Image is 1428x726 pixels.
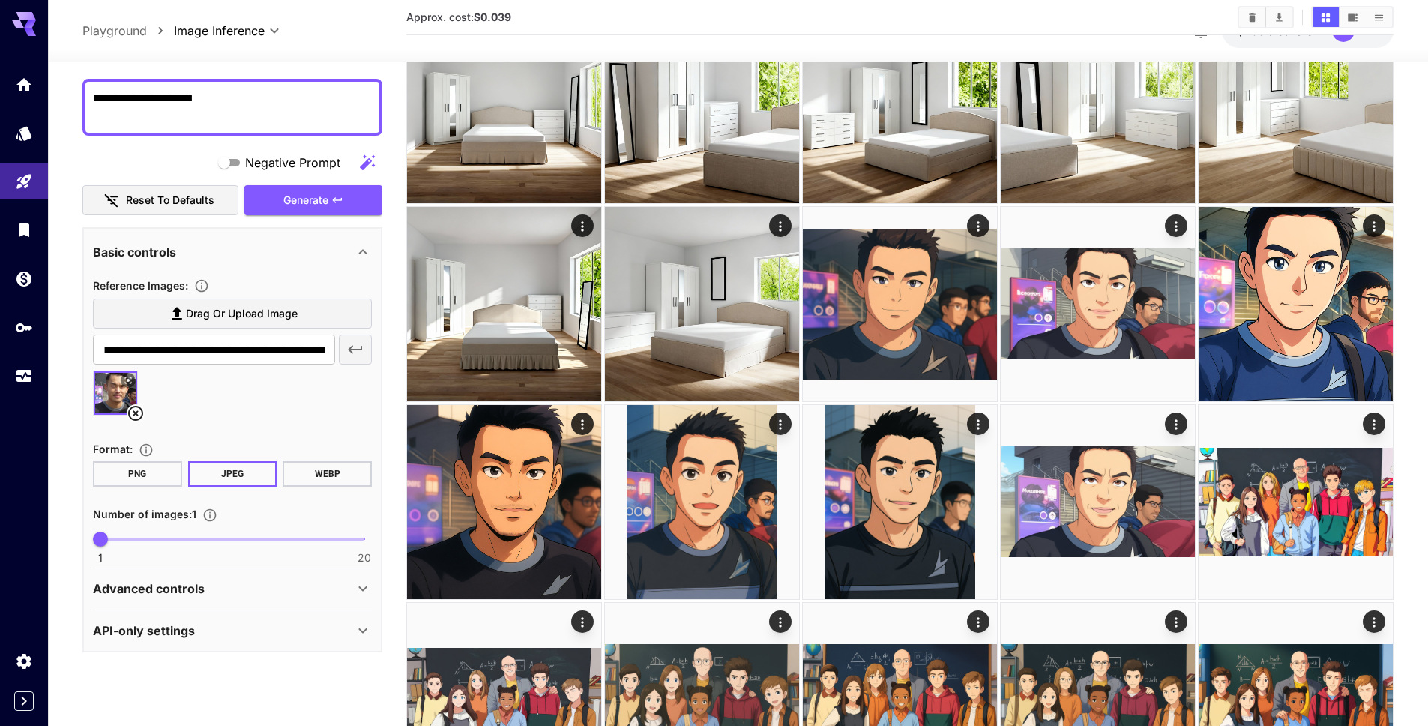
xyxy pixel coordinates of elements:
img: Z [1199,9,1393,203]
img: 9k= [1199,207,1393,401]
img: Z [407,405,601,599]
div: Actions [1363,412,1385,435]
p: Basic controls [93,243,176,261]
div: Actions [571,214,594,237]
div: Home [15,75,33,94]
div: Actions [967,412,989,435]
button: JPEG [188,461,277,487]
div: Clear AllDownload All [1238,6,1294,28]
span: Drag or upload image [186,304,298,323]
button: Show media in grid view [1313,7,1339,27]
div: Settings [15,652,33,670]
button: PNG [93,461,182,487]
span: credits left [1268,25,1320,37]
div: Advanced controls [93,571,372,607]
div: Actions [967,610,989,633]
img: Z [1001,405,1195,599]
div: API Keys [15,318,33,337]
div: Actions [967,214,989,237]
b: $0.039 [474,10,511,23]
a: Playground [82,22,147,40]
div: Actions [1363,610,1385,633]
img: Z [605,9,799,203]
img: 2Q== [407,207,601,401]
img: Z [803,9,997,203]
div: Library [15,220,33,239]
span: Format : [93,442,133,455]
div: Actions [1165,610,1187,633]
div: Actions [769,214,792,237]
div: Actions [1165,214,1187,237]
button: Specify how many images to generate in a single request. Each image generation will be charged se... [196,508,223,523]
p: Advanced controls [93,580,205,598]
p: API-only settings [93,622,195,640]
div: Actions [571,610,594,633]
span: Generate [283,191,328,210]
img: 2Q== [803,207,997,401]
span: 20 [358,550,371,565]
div: Models [15,124,33,142]
div: Playground [15,172,33,191]
div: Show media in grid viewShow media in video viewShow media in list view [1311,6,1394,28]
div: Actions [571,412,594,435]
div: Usage [15,367,33,385]
div: Actions [769,610,792,633]
span: Image Inference [174,22,265,40]
span: Number of images : 1 [93,508,196,520]
img: 2Q== [407,9,601,203]
button: Clear All [1239,7,1265,27]
img: 2Q== [803,405,997,599]
div: Wallet [15,269,33,288]
span: Approx. cost: [406,10,511,23]
label: Drag or upload image [93,298,372,329]
button: Show media in list view [1366,7,1392,27]
div: Actions [1165,412,1187,435]
img: 9k= [1001,9,1195,203]
span: $1.38 [1237,25,1268,37]
div: Basic controls [93,234,372,270]
button: Choose the file format for the output image. [133,442,160,457]
button: WEBP [283,461,372,487]
div: Actions [1363,214,1385,237]
span: Reference Images : [93,279,188,292]
span: 1 [98,550,103,565]
img: Z [605,207,799,401]
nav: breadcrumb [82,22,174,40]
button: Expand sidebar [14,691,34,711]
button: Generate [244,185,382,216]
img: Z [1001,207,1195,401]
span: Negative Prompt [245,154,340,172]
button: Download All [1266,7,1292,27]
div: Actions [769,412,792,435]
button: Show media in video view [1340,7,1366,27]
img: Z [1199,405,1393,599]
img: 2Q== [605,405,799,599]
button: Reset to defaults [82,185,238,216]
div: API-only settings [93,613,372,649]
button: Upload a reference image to guide the result. This is needed for Image-to-Image or Inpainting. Su... [188,278,215,293]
